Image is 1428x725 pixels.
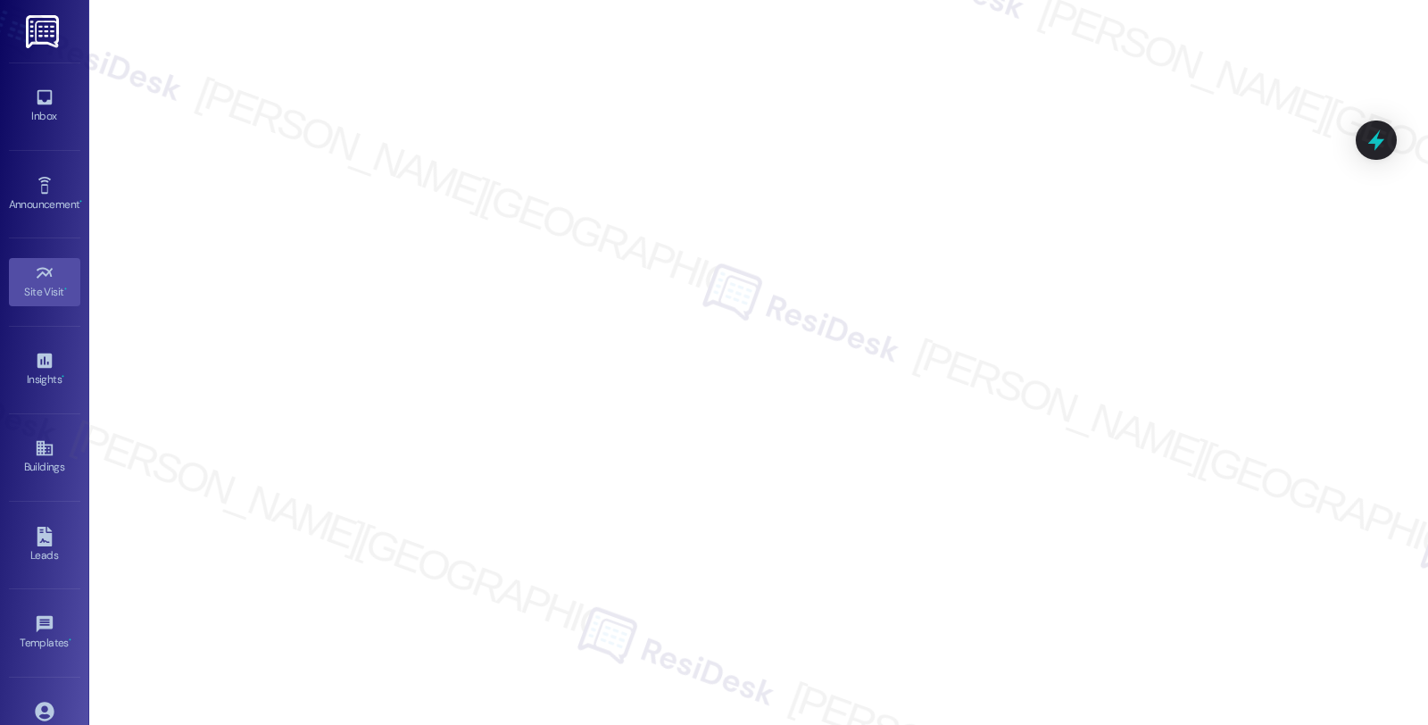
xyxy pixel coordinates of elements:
[62,371,64,383] span: •
[69,634,71,646] span: •
[9,346,80,394] a: Insights •
[9,521,80,570] a: Leads
[26,15,62,48] img: ResiDesk Logo
[9,258,80,306] a: Site Visit •
[9,609,80,657] a: Templates •
[64,283,67,296] span: •
[79,196,82,208] span: •
[9,433,80,481] a: Buildings
[9,82,80,130] a: Inbox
